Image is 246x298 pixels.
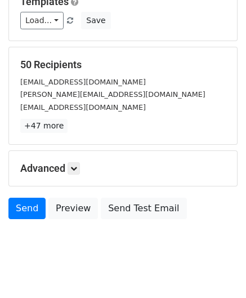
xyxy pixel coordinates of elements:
[20,103,146,112] small: [EMAIL_ADDRESS][DOMAIN_NAME]
[8,198,46,219] a: Send
[20,90,205,99] small: [PERSON_NAME][EMAIL_ADDRESS][DOMAIN_NAME]
[101,198,186,219] a: Send Test Email
[190,244,246,298] iframe: Chat Widget
[20,12,64,29] a: Load...
[20,78,146,86] small: [EMAIL_ADDRESS][DOMAIN_NAME]
[20,119,68,133] a: +47 more
[81,12,110,29] button: Save
[20,59,226,71] h5: 50 Recipients
[48,198,98,219] a: Preview
[20,162,226,175] h5: Advanced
